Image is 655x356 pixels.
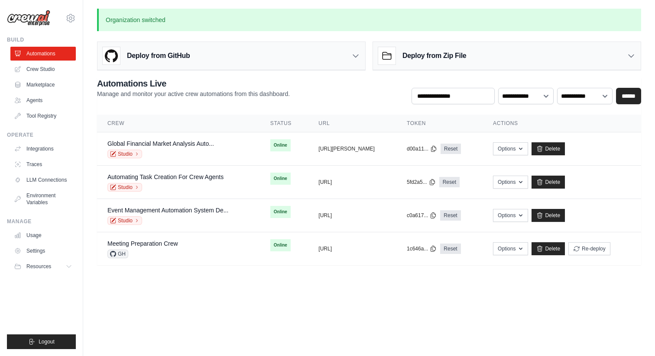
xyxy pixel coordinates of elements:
a: Delete [532,142,565,155]
a: Environment Variables [10,189,76,209]
a: Studio [107,183,142,192]
span: Online [270,239,291,251]
img: GitHub Logo [103,47,120,64]
button: Re-deploy [568,242,610,255]
a: Integrations [10,142,76,156]
th: Token [396,115,483,132]
div: Operate [7,131,76,138]
a: Meeting Preparation Crew [107,240,178,247]
a: Reset [440,210,460,221]
div: Manage [7,218,76,225]
a: Automations [10,47,76,61]
a: Reset [439,177,460,187]
a: Reset [440,244,460,254]
p: Organization switched [97,9,641,31]
button: [URL][PERSON_NAME] [318,145,374,152]
span: Resources [26,263,51,270]
th: Crew [97,115,260,132]
h2: Automations Live [97,77,290,90]
a: Global Financial Market Analysis Auto... [107,140,214,147]
p: Manage and monitor your active crew automations from this dashboard. [97,90,290,98]
span: Logout [39,338,55,345]
a: Marketplace [10,78,76,92]
h3: Deploy from GitHub [127,51,190,61]
th: Actions [483,115,641,132]
button: 5fd2a5... [407,179,436,186]
span: Online [270,173,291,185]
a: Studio [107,216,142,225]
a: Reset [441,144,461,154]
a: Delete [532,176,565,189]
a: Automating Task Creation For Crew Agents [107,173,224,180]
th: URL [308,115,396,132]
div: Build [7,36,76,43]
a: Traces [10,157,76,171]
a: LLM Connections [10,173,76,187]
a: Tool Registry [10,109,76,123]
a: Event Management Automation System De... [107,207,228,214]
a: Settings [10,244,76,258]
span: GH [107,250,128,258]
button: Logout [7,334,76,349]
button: Options [493,176,528,189]
button: 1c646a... [407,245,437,252]
a: Delete [532,209,565,222]
a: Crew Studio [10,62,76,76]
a: Studio [107,150,142,158]
button: Options [493,209,528,222]
a: Usage [10,228,76,242]
button: Options [493,242,528,255]
a: Agents [10,93,76,107]
button: Resources [10,260,76,273]
h3: Deploy from Zip File [402,51,466,61]
button: d00a11... [407,145,437,152]
button: Options [493,142,528,155]
span: Online [270,206,291,218]
th: Status [260,115,308,132]
img: Logo [7,10,50,26]
a: Delete [532,242,565,255]
button: c0a617... [407,212,437,219]
span: Online [270,139,291,151]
